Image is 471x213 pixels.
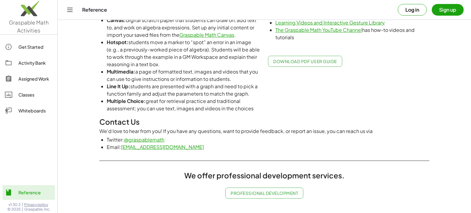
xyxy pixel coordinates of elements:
[275,27,362,33] a: The Graspable Math YouTube Channel
[107,83,130,89] b: Line It Up:
[2,71,55,86] a: Assigned Work
[2,185,55,200] a: Reference
[107,98,146,104] b: Multiple Choice:
[225,188,303,199] button: Professional Development
[65,5,75,15] button: Toggle navigation
[107,136,429,143] li: Twitter:
[99,117,429,127] h2: Contact Us
[107,143,429,151] li: Email:
[107,68,261,83] li: a page of formatted text, images and videos that you can use to give instructions or information ...
[24,202,50,207] a: Privacy policy
[18,107,52,114] div: Whiteboards
[9,19,49,34] span: Graspable Math Activities
[432,4,464,16] button: Sign up
[2,87,55,102] a: Classes
[179,32,234,38] a: Graspable Math Canvas
[107,97,261,112] li: great for retrieval practice and traditional assessment; you can use text, images and videos in t...
[273,59,337,64] span: Download PDF User Guide
[107,83,261,97] li: students are presented with a graph and need to pick a function family and adjust the parameters ...
[18,91,52,98] div: Classes
[231,190,298,196] span: Professional Development
[2,55,55,70] a: Activity Bank
[107,39,261,68] li: students move a marker to “spot” an error in an image (e.g., a previously-worked piece of algebra...
[275,19,385,26] a: Learning Videos and Interactive Gesture Library
[268,56,342,67] a: Download PDF User Guide
[7,207,21,212] span: © 2025
[18,189,52,196] div: Reference
[99,171,429,180] h2: We offer professional development services.
[22,207,23,212] span: |
[18,75,52,82] div: Assigned Work
[124,136,164,143] a: @graspablemath
[121,144,204,150] a: [EMAIL_ADDRESS][DOMAIN_NAME]
[107,17,261,39] li: digital scratch paper that students can draw on, add text to, and work on algebra expressions. Se...
[99,127,429,135] p: We'd love to hear from you! If you have any questions, want to provide feedback, or report an iss...
[2,103,55,118] a: Whiteboards
[107,17,126,23] b: Canvas:
[275,26,429,41] li: has how-to videos and tutorials
[2,40,55,54] a: Get Started
[9,202,21,207] span: v1.30.2
[107,68,135,75] b: Multimedia:
[398,4,427,16] button: Log in
[107,39,128,45] b: Hotspot:
[18,59,52,67] div: Activity Bank
[24,207,50,212] span: Graspable, Inc.
[22,202,23,207] span: |
[18,43,52,51] div: Get Started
